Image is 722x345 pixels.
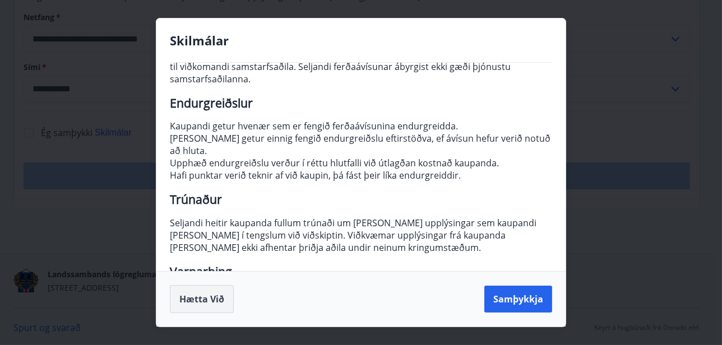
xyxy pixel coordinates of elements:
span: Upphæð endurgreiðslu verður í réttu hlutfalli við útlagðan kostnað kaupanda. [170,157,499,169]
button: Samþykkja [484,286,552,313]
span: Varnarþing [170,263,232,279]
span: Trúnaður [170,191,222,207]
span: Hafi punktar verið teknir af við kaupin, þá fást þeir líka endurgreiddir. [170,169,461,181]
span: Kaupandi getur hvenær sem er fengið ferðaávísunina endurgreidda. [170,120,458,132]
span: Seljandi heitir kaupanda fullum trúnaði um [PERSON_NAME] upplýsingar sem kaupandi [PERSON_NAME] í... [170,217,536,254]
button: Hætta við [170,285,234,313]
h4: Skilmálar [170,32,552,49]
span: [PERSON_NAME] getur einnig fengið endurgreiðslu eftirstöðva, ef ávísun hefur verið notuð að hluta. [170,132,550,157]
span: Endurgreiðslur [170,95,253,111]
